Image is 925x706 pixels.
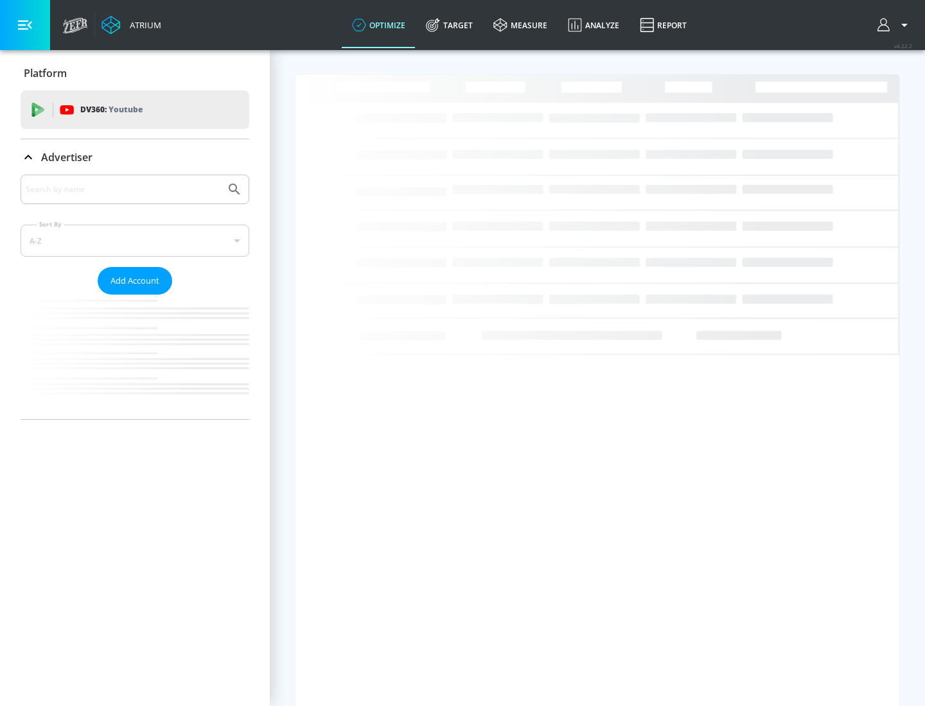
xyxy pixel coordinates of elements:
[21,90,249,129] div: DV360: Youtube
[110,273,159,288] span: Add Account
[558,2,630,48] a: Analyze
[125,19,161,31] div: Atrium
[109,103,143,116] p: Youtube
[41,150,92,164] p: Advertiser
[342,2,416,48] a: optimize
[21,139,249,175] div: Advertiser
[416,2,483,48] a: Target
[101,15,161,35] a: Atrium
[21,225,249,257] div: A-Z
[483,2,558,48] a: measure
[37,220,64,228] label: Sort By
[630,2,697,48] a: Report
[21,55,249,91] div: Platform
[80,103,143,117] p: DV360:
[26,181,220,198] input: Search by name
[21,295,249,419] nav: list of Advertiser
[894,42,912,49] span: v 4.22.2
[21,175,249,419] div: Advertiser
[98,267,172,295] button: Add Account
[24,66,67,80] p: Platform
